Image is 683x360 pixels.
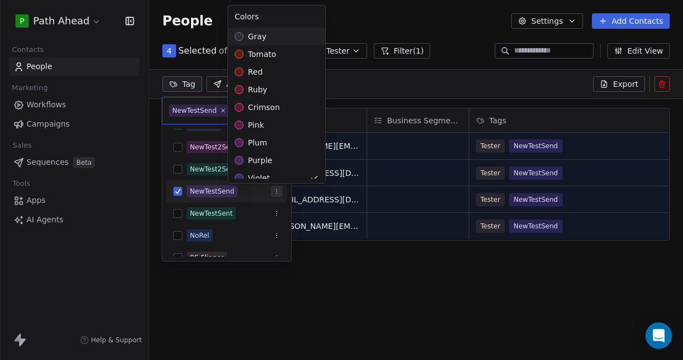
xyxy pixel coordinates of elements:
span: violet [248,173,270,184]
span: plum [248,137,267,148]
span: pink [248,119,264,131]
span: crimson [248,102,280,113]
span: Colors [235,12,259,21]
span: gray [248,31,266,42]
span: purple [248,155,272,166]
span: ruby [248,84,267,95]
span: red [248,66,263,77]
span: tomato [248,49,276,60]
